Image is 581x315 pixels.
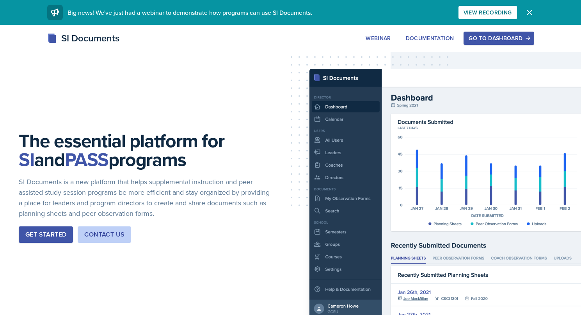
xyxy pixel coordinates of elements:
[458,6,517,19] button: View Recording
[464,9,512,16] div: View Recording
[469,35,529,41] div: Go to Dashboard
[47,31,119,45] div: SI Documents
[68,8,312,17] span: Big news! We've just had a webinar to demonstrate how programs can use SI Documents.
[464,32,534,45] button: Go to Dashboard
[361,32,396,45] button: Webinar
[406,35,454,41] div: Documentation
[401,32,459,45] button: Documentation
[84,230,124,239] div: Contact Us
[78,226,131,243] button: Contact Us
[25,230,66,239] div: Get Started
[366,35,391,41] div: Webinar
[19,226,73,243] button: Get Started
